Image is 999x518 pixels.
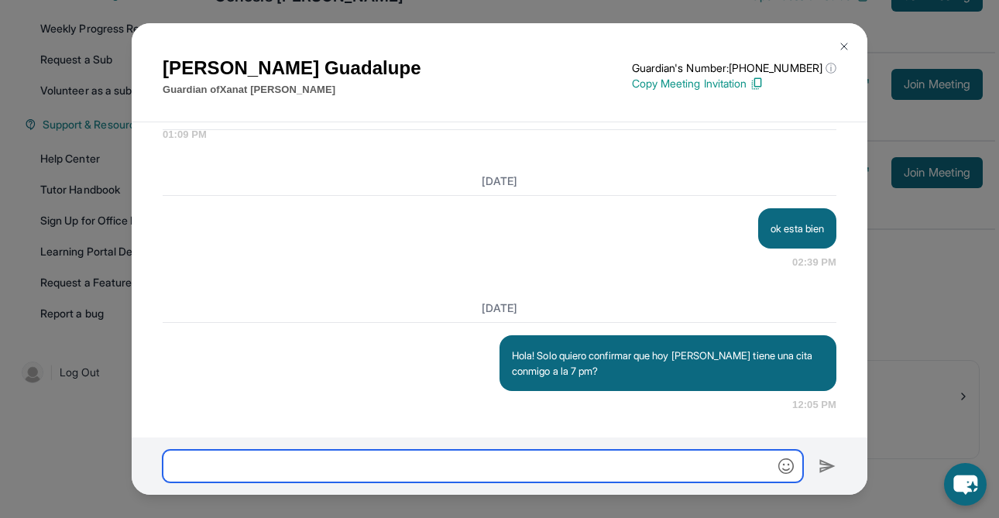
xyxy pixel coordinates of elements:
[632,76,836,91] p: Copy Meeting Invitation
[944,463,987,506] button: chat-button
[163,173,836,189] h3: [DATE]
[792,255,836,270] span: 02:39 PM
[771,221,824,236] p: ok esta bien
[792,397,836,413] span: 12:05 PM
[632,60,836,76] p: Guardian's Number: [PHONE_NUMBER]
[750,77,764,91] img: Copy Icon
[838,40,850,53] img: Close Icon
[163,300,836,316] h3: [DATE]
[512,348,824,379] p: Hola! Solo quiero confirmar que hoy [PERSON_NAME] tiene una cita conmigo a la 7 pm?
[819,457,836,475] img: Send icon
[778,458,794,474] img: Emoji
[163,54,421,82] h1: [PERSON_NAME] Guadalupe
[826,60,836,76] span: ⓘ
[163,127,836,142] span: 01:09 PM
[163,82,421,98] p: Guardian of Xanat [PERSON_NAME]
